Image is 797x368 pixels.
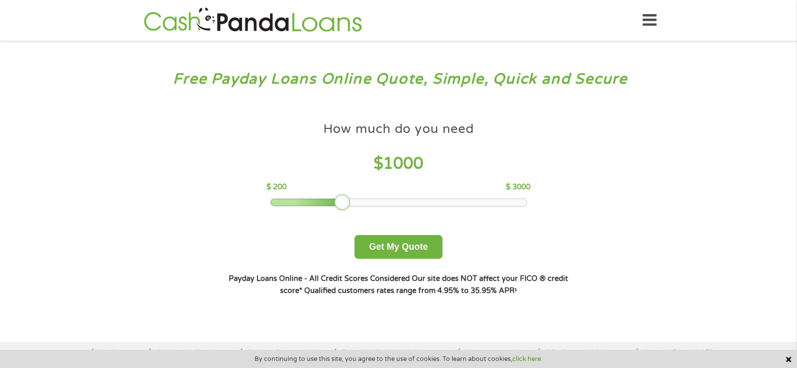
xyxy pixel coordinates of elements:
strong: Qualified customers rates range from 4.95% to 35.95% APR¹ [304,286,517,295]
p: No fees [99,348,126,359]
p: Privacy Protected [248,348,311,359]
a: click here. [512,355,543,363]
strong: Our site does NOT affect your FICO ® credit score* [280,274,568,295]
p: $ 3000 [506,182,530,193]
h3: Free Payday Loans Online Quote, Simple, Quick and Secure [29,70,768,89]
h4: $ [267,154,530,174]
p: SSL Secure U.S site [546,348,613,359]
p: Quick and Simple [156,348,218,359]
p: Open & Funds 24/7 [644,348,712,359]
span: By continuing to use this site, you agree to the use of cookies. To learn about cookies, [254,355,543,362]
h4: How much do you need [323,121,474,137]
strong: Payday Loans Online - All Credit Scores Considered [229,274,410,283]
p: $ 200 [267,182,287,193]
span: 1000 [383,154,423,173]
p: Free, No Obligation Quote [341,348,435,359]
button: Get My Quote [355,235,442,259]
img: GetLoanNow Logo [141,6,365,35]
p: No paperwork [466,348,515,359]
